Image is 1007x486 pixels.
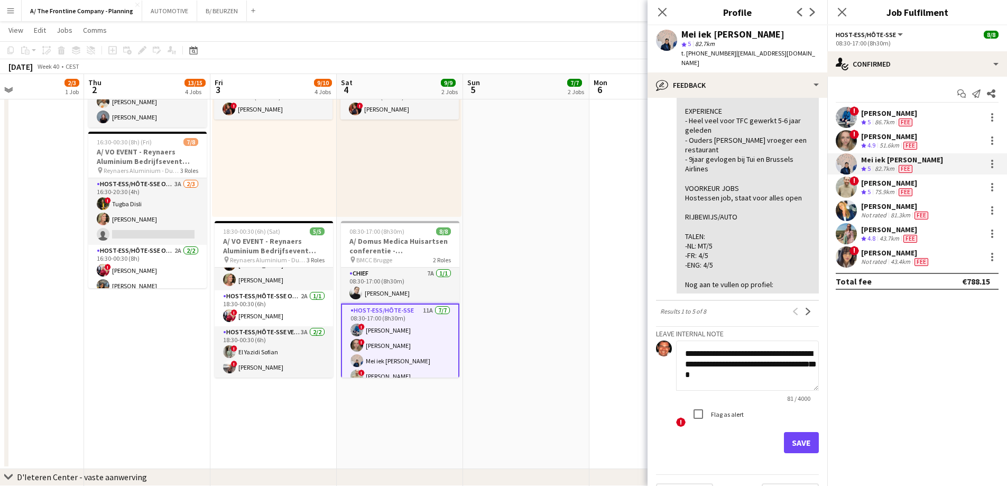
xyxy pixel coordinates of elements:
[656,307,710,315] span: Results 1 to 5 of 8
[861,155,943,164] div: Mei iek [PERSON_NAME]
[341,78,353,87] span: Sat
[861,132,919,141] div: [PERSON_NAME]
[215,78,223,87] span: Fri
[307,256,325,264] span: 3 Roles
[215,236,333,255] h3: A/ VO EVENT - Reynaers Aluminium Bedrijfsevent (02+03+05/10)
[88,245,207,296] app-card-role: Host-ess/Hôte-sse Onthaal-Accueill2A2/216:30-00:30 (8h)![PERSON_NAME][PERSON_NAME]
[310,227,325,235] span: 5/5
[213,84,223,96] span: 3
[22,1,142,21] button: A/ The Frontline Company - Planning
[215,326,333,378] app-card-role: Host-ess/Hôte-sse Vestiaire3A2/218:30-00:30 (6h)!El Yazidi Sofian![PERSON_NAME]
[912,258,930,266] div: Crew has different fees then in role
[867,234,875,242] span: 4.8
[215,221,333,378] app-job-card: 18:30-00:30 (6h) (Sat)5/5A/ VO EVENT - Reynaers Aluminium Bedrijfsevent (02+03+05/10) Reynaers Al...
[897,188,914,197] div: Crew has different fees then in role
[688,40,691,48] span: 5
[656,329,819,338] h3: Leave internal note
[861,248,930,258] div: [PERSON_NAME]
[827,5,1007,19] h3: Job Fulfilment
[230,103,237,109] span: !
[784,432,819,453] button: Save
[88,147,207,166] h3: A/ VO EVENT - Reynaers Aluminium Bedrijfsevent (02+03+05/10)
[962,276,990,287] div: €788.15
[433,256,451,264] span: 2 Roles
[4,23,27,37] a: View
[231,345,237,352] span: !
[681,30,784,39] div: Mei iek [PERSON_NAME]
[912,211,930,219] div: Crew has different fees then in role
[901,234,919,243] div: Crew has different fees then in role
[341,304,459,434] app-card-role: Host-ess/Hôte-sse11A7/708:30-17:00 (8h30m)![PERSON_NAME]![PERSON_NAME]Mei iek [PERSON_NAME]![PERS...
[877,234,901,243] div: 43.7km
[984,31,999,39] span: 8/8
[314,79,332,87] span: 9/10
[849,106,859,116] span: !
[142,1,197,21] button: AUTOMOTIVE
[358,370,365,376] span: !
[230,256,307,264] span: Reynaers Aluminium - Duffel
[8,61,33,72] div: [DATE]
[681,49,815,67] span: | [EMAIL_ADDRESS][DOMAIN_NAME]
[34,25,46,35] span: Edit
[341,236,459,255] h3: A/ Domus Medica Huisartsen conferentie - [GEOGRAPHIC_DATA]
[341,268,459,304] app-card-role: Chief7A1/108:30-17:00 (8h30m)[PERSON_NAME]
[779,395,819,402] span: 81 / 4000
[223,227,280,235] span: 18:30-00:30 (6h) (Sat)
[685,49,810,289] div: ALGEMENE INDRUK: [PERSON_NAME] vriendelijk en verzorgd bij ons gekomen via: Heeft vaak voor TFC g...
[676,417,686,427] span: !
[592,84,607,96] span: 6
[648,72,827,98] div: Feedback
[594,78,607,87] span: Mon
[914,258,928,266] span: Fee
[849,246,859,255] span: !
[867,164,871,172] span: 5
[709,410,744,418] label: Flag as alert
[214,84,332,120] app-card-role: Host-ess/Hôte-sse1A1/108:30-19:00 (10h30m)![PERSON_NAME]
[914,212,928,219] span: Fee
[877,141,901,150] div: 51.6km
[180,167,198,175] span: 3 Roles
[30,23,50,37] a: Edit
[867,188,871,196] span: 5
[357,103,363,109] span: !
[105,197,111,204] span: !
[899,165,912,173] span: Fee
[681,49,736,57] span: t. [PHONE_NUMBER]
[867,141,875,149] span: 4.9
[897,164,914,173] div: Crew has different fees then in role
[105,264,111,270] span: !
[889,258,912,266] div: 43.4km
[185,88,205,96] div: 4 Jobs
[65,88,79,96] div: 1 Job
[349,227,404,235] span: 08:30-17:00 (8h30m)
[901,141,919,150] div: Crew has different fees then in role
[341,221,459,378] app-job-card: 08:30-17:00 (8h30m)8/8A/ Domus Medica Huisartsen conferentie - [GEOGRAPHIC_DATA] BMCC Brugge2 Rol...
[8,25,23,35] span: View
[836,39,999,47] div: 08:30-17:00 (8h30m)
[66,62,79,70] div: CEST
[466,84,480,96] span: 5
[873,164,897,173] div: 82.7km
[231,309,237,316] span: !
[861,201,930,211] div: [PERSON_NAME]
[88,132,207,288] app-job-card: 16:30-00:30 (8h) (Fri)7/8A/ VO EVENT - Reynaers Aluminium Bedrijfsevent (02+03+05/10) Reynaers Al...
[358,324,365,330] span: !
[873,188,897,197] div: 75.9km
[836,31,904,39] button: Host-ess/Hôte-sse
[231,361,237,367] span: !
[358,339,365,345] span: !
[648,5,827,19] h3: Profile
[88,76,207,127] app-card-role: Host-ess/Hôte-sse Onthaal-Accueill6A2/214:00-20:00 (6h)[PERSON_NAME][PERSON_NAME]
[849,176,859,186] span: !
[861,178,917,188] div: [PERSON_NAME]
[899,188,912,196] span: Fee
[436,227,451,235] span: 8/8
[903,142,917,150] span: Fee
[899,118,912,126] span: Fee
[567,79,582,87] span: 7/7
[184,79,206,87] span: 13/15
[849,130,859,139] span: !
